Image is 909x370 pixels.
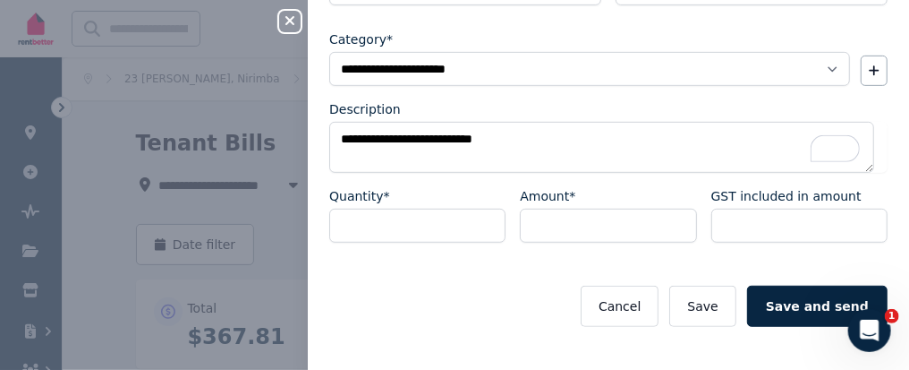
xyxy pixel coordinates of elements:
label: Quantity* [329,187,390,205]
button: Cancel [581,286,658,327]
label: Description [329,100,401,118]
label: Amount* [520,187,575,205]
label: GST included in amount [711,187,862,205]
iframe: Intercom live chat [848,309,891,352]
label: Category* [329,30,393,48]
button: Save [669,286,735,327]
textarea: To enrich screen reader interactions, please activate Accessibility in Grammarly extension settings [329,122,874,173]
span: 1 [885,309,899,323]
button: Save and send [747,286,888,327]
